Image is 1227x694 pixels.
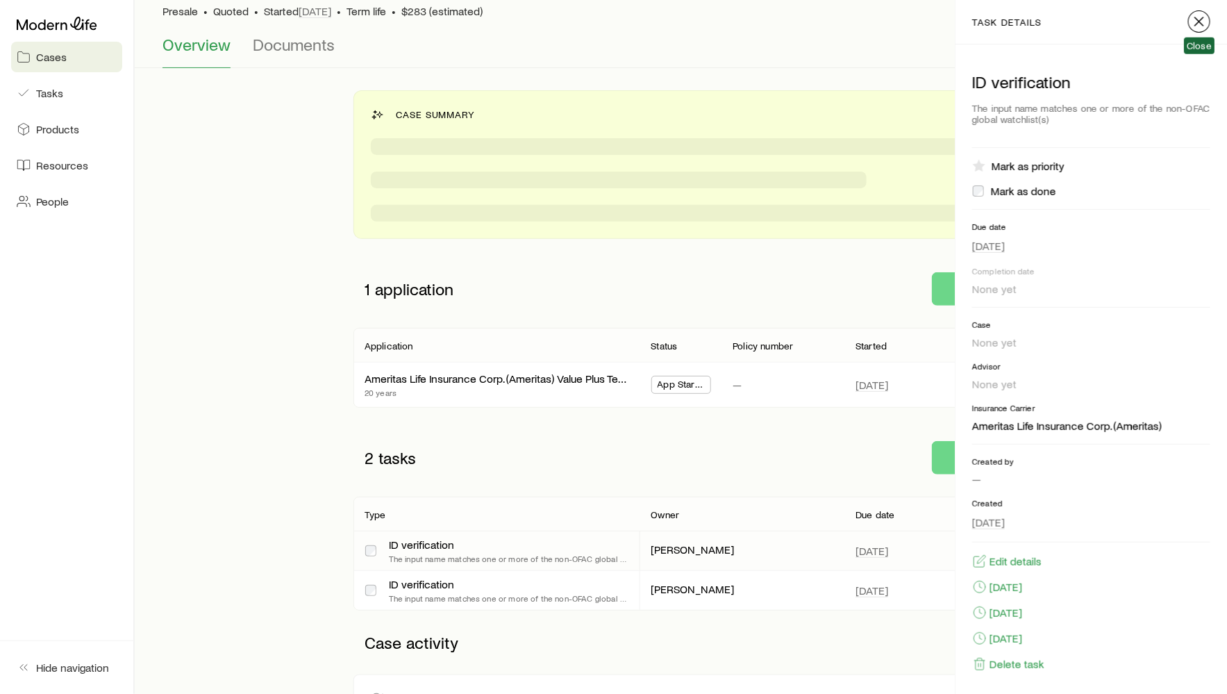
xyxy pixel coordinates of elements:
[973,185,984,197] input: Mark as done
[396,109,476,120] p: Case summary
[11,150,122,181] a: Resources
[162,35,231,54] span: Overview
[353,622,1008,663] p: Case activity
[972,472,1210,486] p: —
[972,579,1023,595] button: [DATE]
[932,272,997,306] button: Add
[972,402,1210,413] p: Insurance Carrier
[991,184,1056,198] span: Mark as done
[972,159,1065,173] button: Mark as priority
[855,544,888,558] span: [DATE]
[253,35,335,54] span: Documents
[365,387,629,398] p: 20 years
[972,336,1210,349] p: None yet
[972,515,1005,529] span: [DATE]
[365,340,413,352] p: Application
[972,554,1042,569] button: Edit details
[972,221,1210,232] p: Due date
[972,419,1210,433] p: Ameritas Life Insurance Corp. (Ameritas)
[855,584,888,597] span: [DATE]
[389,593,628,604] p: The input name matches one or more of the non-OFAC global watchlist(s)
[365,372,631,385] a: Ameritas Life Insurance Corp. (Ameritas) Value Plus Term
[972,361,1210,372] p: Advisor
[213,4,249,18] span: Quoted
[972,282,1210,296] p: None yet
[855,509,894,520] p: Due date
[992,159,1065,173] p: Mark as priority
[932,441,997,474] button: Add
[733,378,742,392] p: —
[651,582,735,599] p: [PERSON_NAME]
[254,4,258,18] span: •
[347,4,386,18] span: Term life
[651,543,735,559] p: [PERSON_NAME]
[353,437,921,479] p: 2 tasks
[36,195,69,208] span: People
[972,17,1042,28] p: task details
[36,661,109,675] span: Hide navigation
[36,86,63,100] span: Tasks
[365,509,386,520] p: Type
[972,456,1210,467] p: Created by
[389,553,628,564] p: The input name matches one or more of the non-OFAC global watchlist(s)
[972,239,1005,253] span: [DATE]
[972,377,1210,391] p: None yet
[11,186,122,217] a: People
[11,652,122,683] button: Hide navigation
[36,158,88,172] span: Resources
[972,631,1023,646] button: [DATE]
[11,114,122,144] a: Products
[972,656,1045,672] button: Delete task
[337,4,341,18] span: •
[658,379,706,393] span: App Started
[401,4,483,18] span: $283 (estimated)
[392,4,396,18] span: •
[36,122,79,136] span: Products
[11,42,122,72] a: Cases
[299,4,331,18] span: [DATE]
[365,372,629,386] div: Ameritas Life Insurance Corp. (Ameritas) Value Plus Term
[972,72,1210,92] p: ID verification
[972,497,1210,509] p: Created
[203,4,208,18] span: •
[855,340,887,352] p: Started
[264,4,331,18] p: Started
[162,35,1199,68] div: Case details tabs
[162,4,198,18] p: Presale
[651,340,678,352] p: Status
[855,378,888,392] span: [DATE]
[972,319,1210,330] p: Case
[972,265,1210,276] p: Completion date
[972,605,1023,620] button: [DATE]
[353,268,921,310] p: 1 application
[389,577,628,591] p: ID verification
[733,340,793,352] p: Policy number
[11,78,122,108] a: Tasks
[651,509,680,520] p: Owner
[972,97,1210,131] div: The input name matches one or more of the non-OFAC global watchlist(s)
[36,50,67,64] span: Cases
[1187,40,1212,51] span: Close
[389,538,628,552] p: ID verification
